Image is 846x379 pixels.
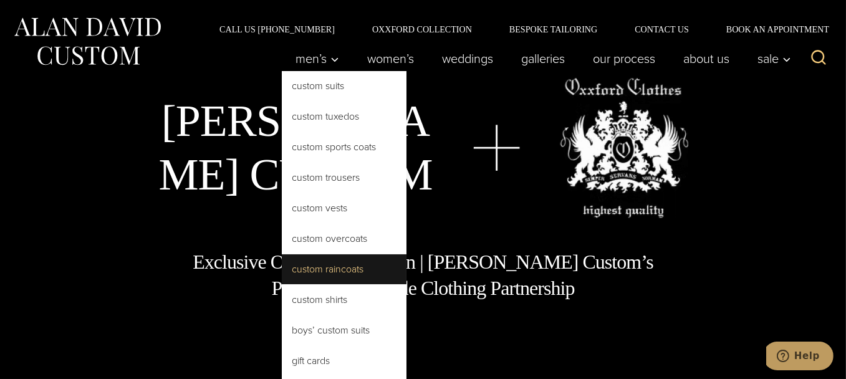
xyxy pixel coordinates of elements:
[282,46,353,71] button: Men’s sub menu toggle
[491,25,616,34] a: Bespoke Tailoring
[708,25,834,34] a: Book an Appointment
[282,163,406,193] a: Custom Trousers
[282,224,406,254] a: Custom Overcoats
[282,285,406,315] a: Custom Shirts
[428,46,507,71] a: weddings
[201,25,834,34] nav: Secondary Navigation
[804,44,834,74] button: View Search Form
[507,46,579,71] a: Galleries
[353,46,428,71] a: Women’s
[158,94,433,202] h1: [PERSON_NAME] Custom
[766,342,834,373] iframe: Opens a widget where you can chat to one of our agents
[282,315,406,345] a: Boys’ Custom Suits
[579,46,670,71] a: Our Process
[282,71,406,101] a: Custom Suits
[192,249,655,301] h1: Exclusive Oxxford Collection | [PERSON_NAME] Custom’s Premier Handmade Clothing Partnership
[353,25,491,34] a: Oxxford Collection
[560,78,688,218] img: oxxford clothes, highest quality
[282,132,406,162] a: Custom Sports Coats
[670,46,744,71] a: About Us
[282,254,406,284] a: Custom Raincoats
[12,14,162,69] img: Alan David Custom
[201,25,353,34] a: Call Us [PHONE_NUMBER]
[282,102,406,132] a: Custom Tuxedos
[744,46,798,71] button: Sale sub menu toggle
[616,25,708,34] a: Contact Us
[282,346,406,376] a: Gift Cards
[282,46,798,71] nav: Primary Navigation
[282,193,406,223] a: Custom Vests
